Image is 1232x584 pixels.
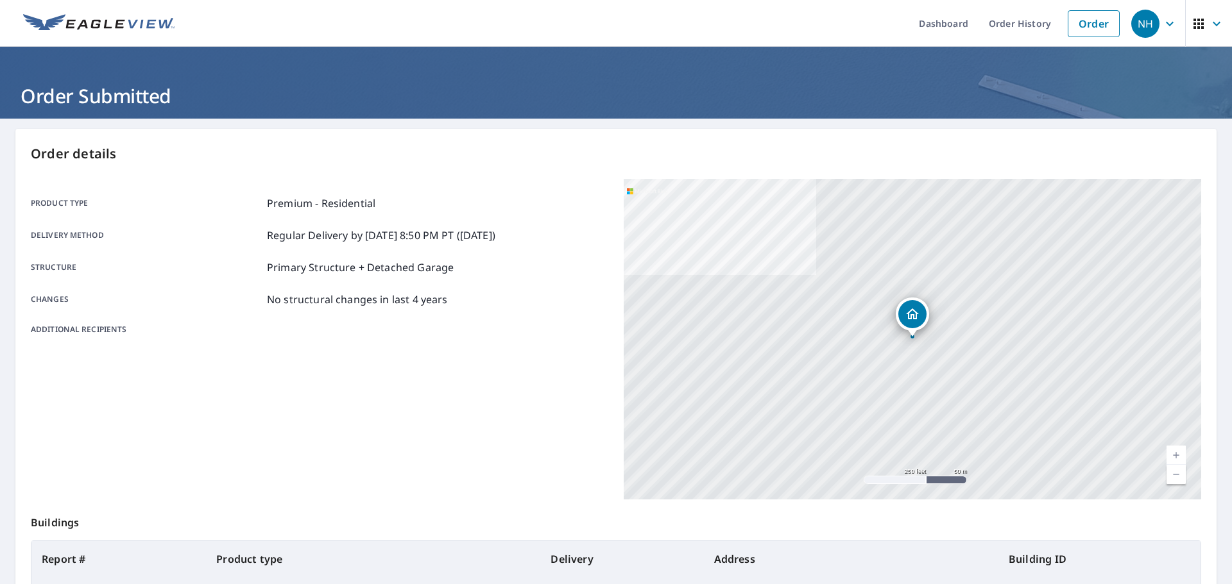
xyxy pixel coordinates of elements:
th: Delivery [540,541,703,577]
th: Report # [31,541,206,577]
p: Delivery method [31,228,262,243]
th: Building ID [998,541,1201,577]
div: NH [1131,10,1159,38]
a: Order [1068,10,1120,37]
p: Order details [31,144,1201,163]
div: Dropped pin, building 1, Residential property, 9220 35th Ave SE Everett, WA 98208 [896,297,929,337]
p: Changes [31,292,262,307]
th: Product type [206,541,540,577]
th: Address [704,541,998,577]
p: Primary Structure + Detached Garage [267,260,454,275]
p: No structural changes in last 4 years [267,292,448,307]
h1: Order Submitted [15,83,1217,109]
p: Regular Delivery by [DATE] 8:50 PM PT ([DATE]) [267,228,495,243]
a: Current Level 17, Zoom In [1167,446,1186,465]
p: Additional recipients [31,324,262,335]
img: EV Logo [23,14,175,33]
p: Product type [31,196,262,211]
a: Current Level 17, Zoom Out [1167,465,1186,484]
p: Buildings [31,499,1201,540]
p: Premium - Residential [267,196,375,211]
p: Structure [31,260,262,275]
